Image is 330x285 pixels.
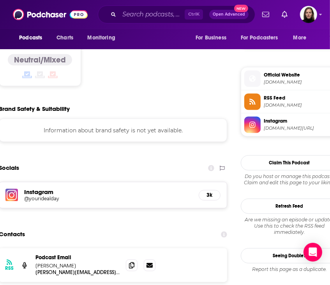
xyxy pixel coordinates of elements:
[87,32,115,43] span: Monitoring
[205,192,214,199] h5: 3k
[51,30,78,45] a: Charts
[234,5,248,12] span: New
[304,243,322,262] div: Open Intercom Messenger
[213,12,245,16] span: Open Advanced
[185,9,203,20] span: Ctrl K
[35,269,120,276] p: [PERSON_NAME][EMAIL_ADDRESS][DOMAIN_NAME]
[13,7,88,22] img: Podchaser - Follow, Share and Rate Podcasts
[241,32,278,43] span: For Podcasters
[82,30,125,45] button: open menu
[300,6,317,23] img: User Profile
[279,8,291,21] a: Show notifications dropdown
[14,55,66,65] h4: Neutral/Mixed
[5,265,14,272] h3: RSS
[19,32,42,43] span: Podcasts
[288,30,316,45] button: open menu
[300,6,317,23] button: Show profile menu
[24,196,192,202] a: @youridealday
[190,30,236,45] button: open menu
[209,10,249,19] button: Open AdvancedNew
[236,30,289,45] button: open menu
[300,6,317,23] span: Logged in as BevCat3
[24,189,192,196] h5: Instagram
[24,196,80,202] h5: @youridealday
[98,5,255,23] div: Search podcasts, credits, & more...
[14,30,52,45] button: open menu
[259,8,272,21] a: Show notifications dropdown
[5,189,18,201] img: iconImage
[196,32,226,43] span: For Business
[35,255,120,261] p: Podcast Email
[56,32,73,43] span: Charts
[293,32,307,43] span: More
[119,8,185,21] input: Search podcasts, credits, & more...
[35,263,120,269] p: [PERSON_NAME]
